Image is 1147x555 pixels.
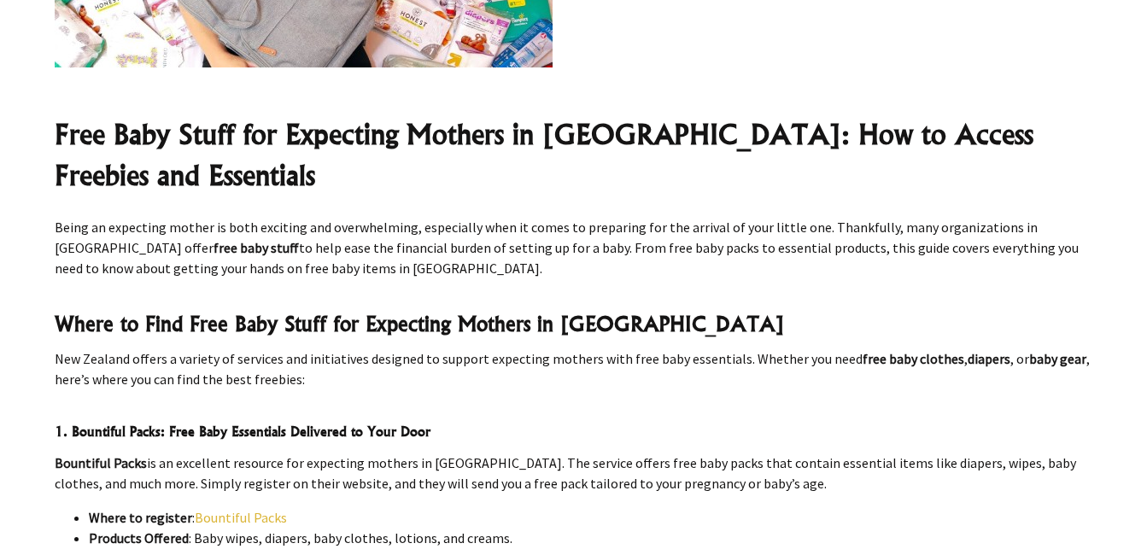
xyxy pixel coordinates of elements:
strong: free baby stuff [214,239,299,256]
strong: Free Baby Stuff for Expecting Mothers in [GEOGRAPHIC_DATA]: How to Access Freebies and Essentials [55,117,1033,192]
strong: Where to register [89,509,192,526]
strong: baby gear [1029,350,1086,367]
strong: diapers [968,350,1010,367]
p: is an excellent resource for expecting mothers in [GEOGRAPHIC_DATA]. The service offers free baby... [55,453,1093,494]
strong: 1. Bountiful Packs: Free Baby Essentials Delivered to Your Door [55,423,430,440]
strong: free baby clothes [863,350,964,367]
a: Bountiful Packs [195,509,287,526]
p: Being an expecting mother is both exciting and overwhelming, especially when it comes to preparin... [55,217,1093,278]
strong: Where to Find Free Baby Stuff for Expecting Mothers in [GEOGRAPHIC_DATA] [55,311,784,336]
li: : [89,507,1093,528]
strong: Products Offered [89,529,189,546]
p: New Zealand offers a variety of services and initiatives designed to support expecting mothers wi... [55,348,1093,389]
strong: Bountiful Packs [55,454,147,471]
li: : Baby wipes, diapers, baby clothes, lotions, and creams. [89,528,1093,548]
